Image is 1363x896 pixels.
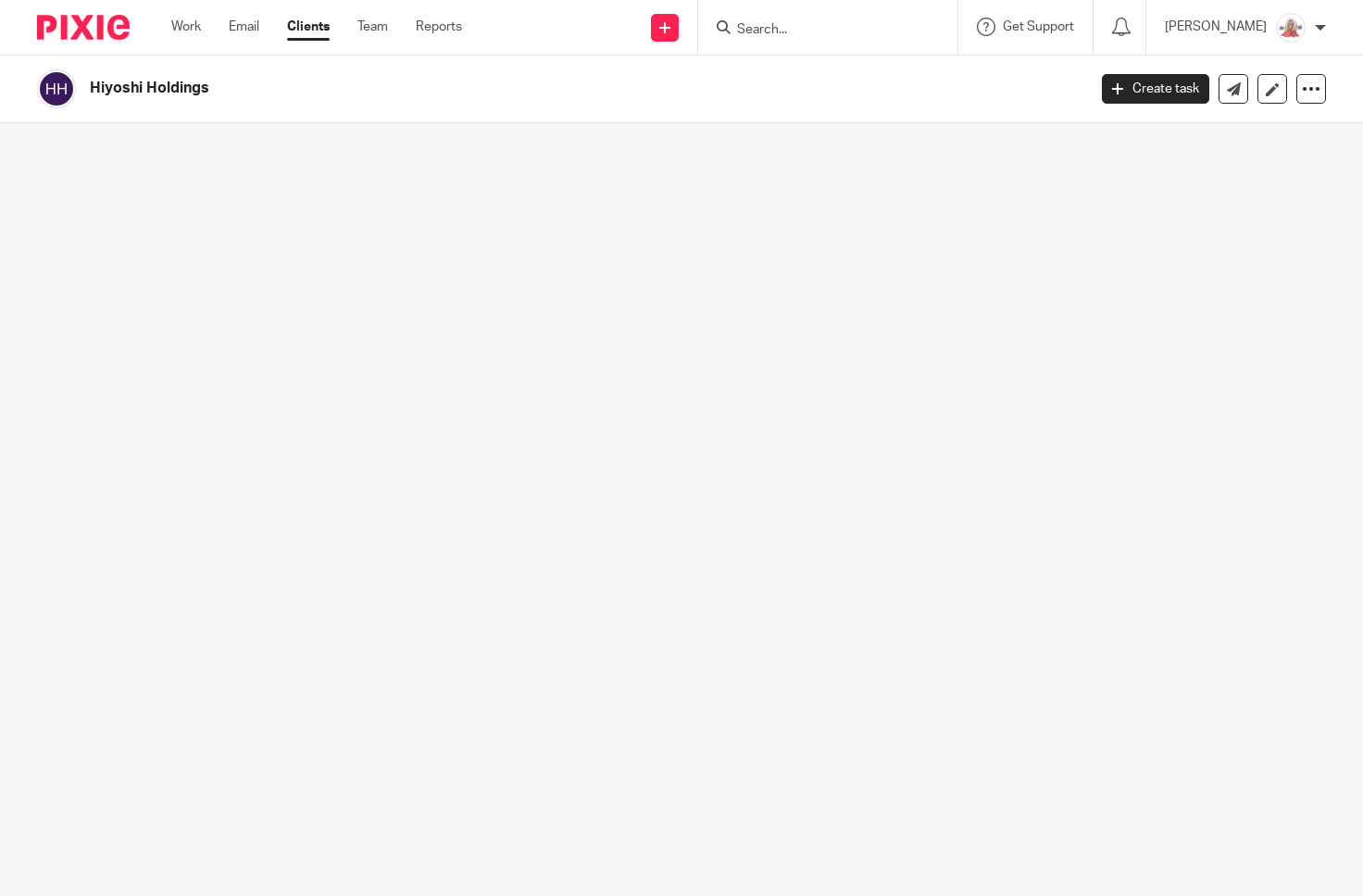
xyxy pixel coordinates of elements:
[357,18,388,36] a: Team
[1102,74,1209,104] a: Create task
[37,69,76,108] img: svg%3E
[171,18,201,36] a: Work
[229,18,259,36] a: Email
[735,22,902,39] input: Search
[1276,13,1306,43] img: 124.png
[287,18,330,36] a: Clients
[90,79,877,98] h2: Hiyoshi Holdings
[1165,18,1267,36] p: [PERSON_NAME]
[37,15,130,40] img: Pixie
[416,18,462,36] a: Reports
[1003,20,1074,33] span: Get Support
